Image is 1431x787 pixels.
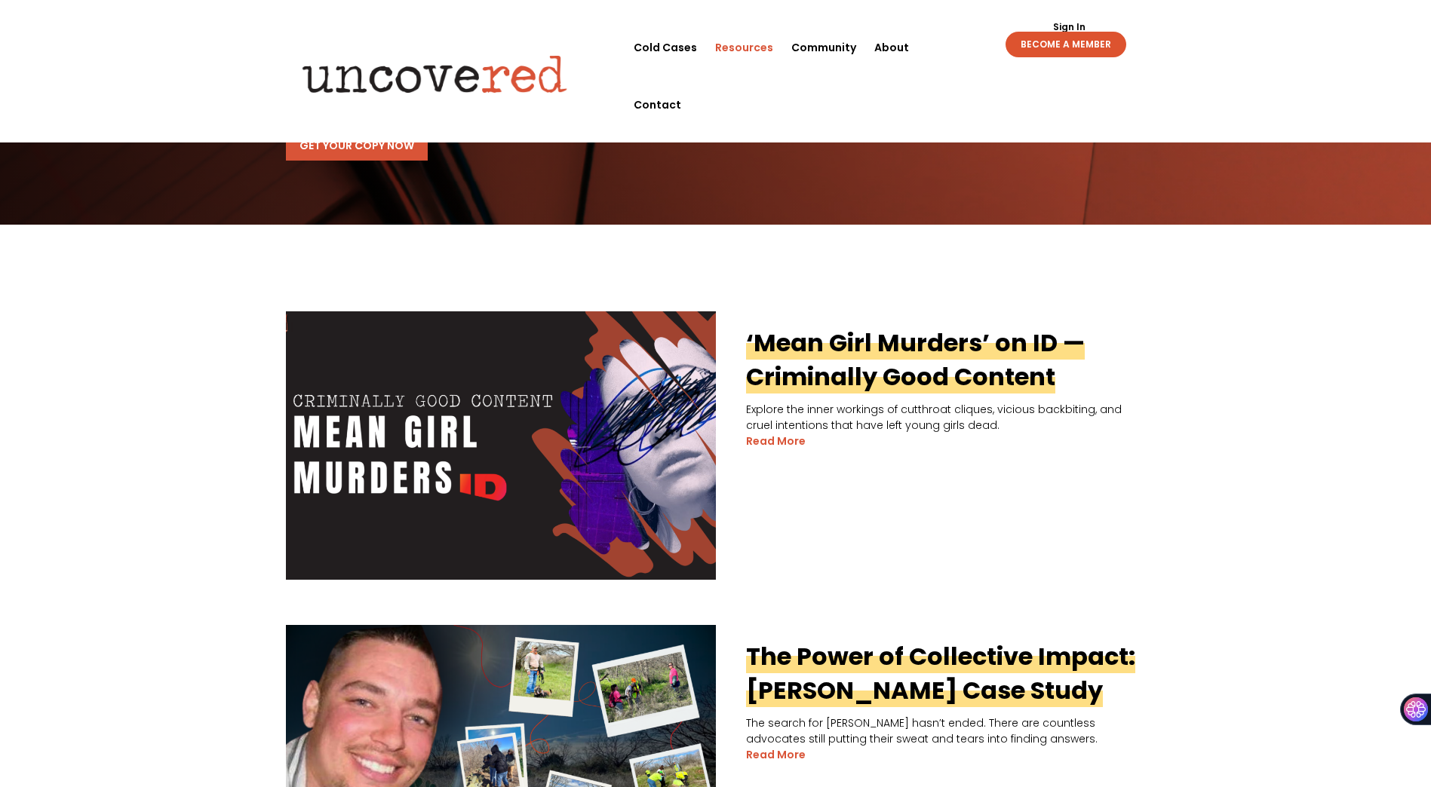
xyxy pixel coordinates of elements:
[286,402,1146,433] p: Explore the inner workings of cutthroat cliques, vicious backbiting, and cruel intentions that ha...
[746,639,1135,707] a: The Power of Collective Impact: [PERSON_NAME] Case Study
[290,44,580,103] img: Uncovered logo
[746,433,806,449] a: read more
[1006,32,1126,57] a: BECOME A MEMBER
[715,19,773,76] a: Resources
[286,130,428,161] a: Get Your Copy Now
[286,311,716,580] img: ‘Mean Girl Murders’ on ID — Criminally Good Content
[634,19,697,76] a: Cold Cases
[874,19,909,76] a: About
[634,76,681,133] a: Contact
[1045,23,1094,32] a: Sign In
[746,747,806,763] a: read more
[286,715,1146,747] p: The search for [PERSON_NAME] hasn’t ended. There are countless advocates still putting their swea...
[791,19,856,76] a: Community
[746,326,1085,393] a: ‘Mean Girl Murders’ on ID — Criminally Good Content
